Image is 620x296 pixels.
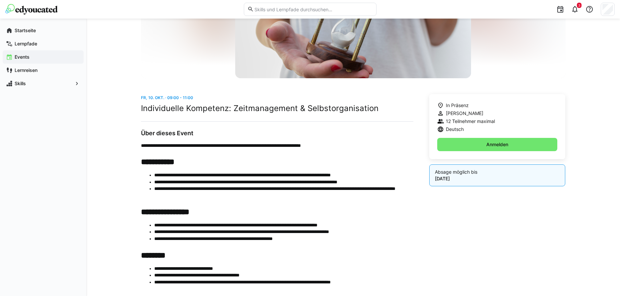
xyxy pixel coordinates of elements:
p: [DATE] [435,175,560,182]
span: Anmelden [485,141,509,148]
input: Skills und Lernpfade durchsuchen… [254,6,373,12]
span: 12 Teilnehmer maximal [446,118,495,125]
h2: Individuelle Kompetenz: Zeitmanagement & Selbstorganisation [141,103,413,113]
span: 3 [578,3,580,7]
span: Fr, 10. Okt. · 09:00 - 11:00 [141,95,193,100]
span: In Präsenz [446,102,469,109]
span: Deutsch [446,126,464,133]
button: Anmelden [437,138,558,151]
h3: Über dieses Event [141,130,413,137]
span: [PERSON_NAME] [446,110,483,117]
p: Absage möglich bis [435,169,560,175]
